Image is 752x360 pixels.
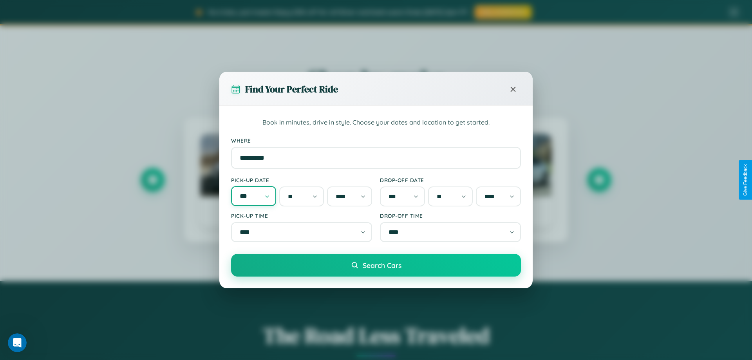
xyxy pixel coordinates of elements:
[231,254,521,277] button: Search Cars
[231,177,372,183] label: Pick-up Date
[231,137,521,144] label: Where
[363,261,401,270] span: Search Cars
[245,83,338,96] h3: Find Your Perfect Ride
[380,177,521,183] label: Drop-off Date
[380,212,521,219] label: Drop-off Time
[231,212,372,219] label: Pick-up Time
[231,118,521,128] p: Book in minutes, drive in style. Choose your dates and location to get started.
